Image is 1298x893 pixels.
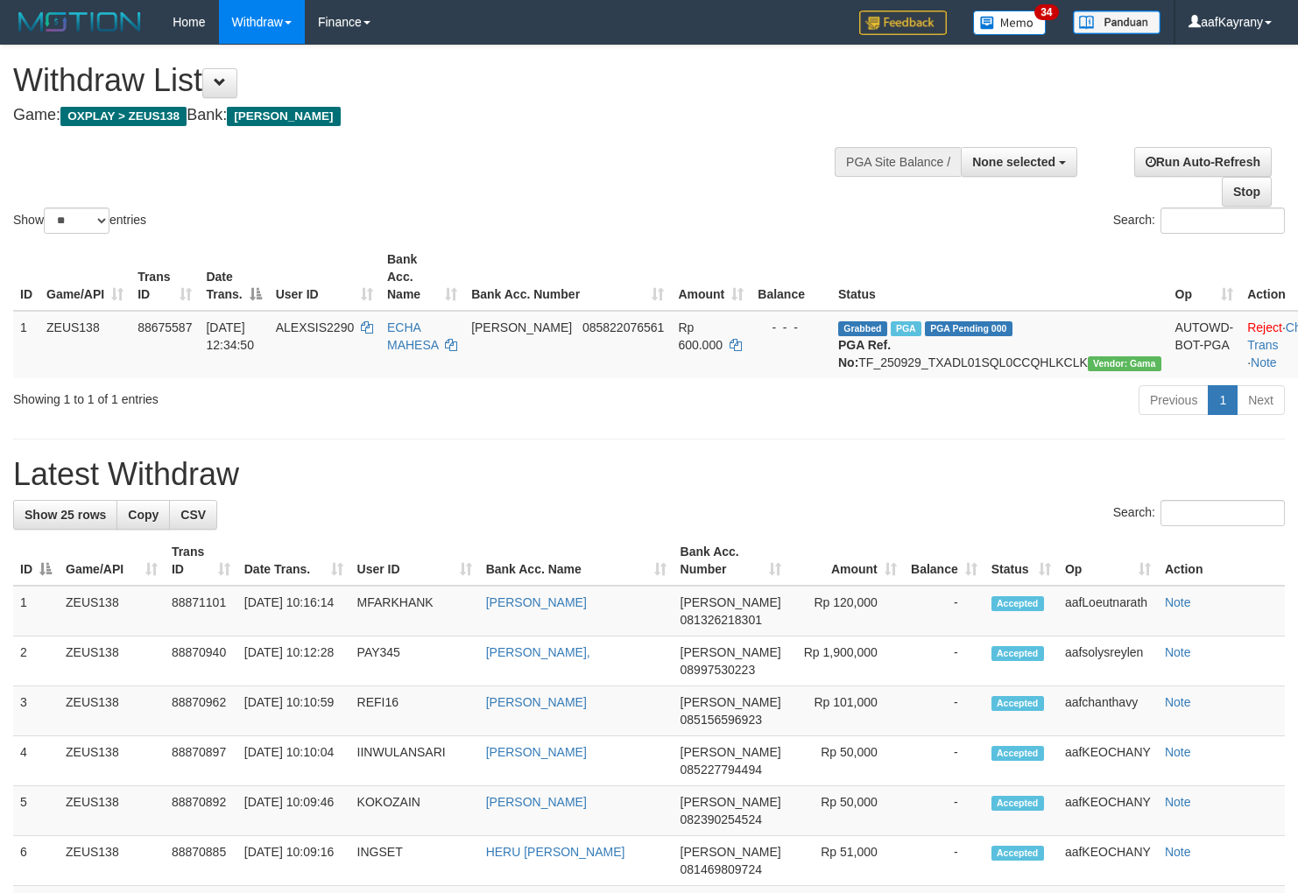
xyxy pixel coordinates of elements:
[904,836,984,886] td: -
[165,736,237,786] td: 88870897
[387,320,438,352] a: ECHA MAHESA
[350,836,479,886] td: INGSET
[1237,385,1285,415] a: Next
[1160,500,1285,526] input: Search:
[13,63,848,98] h1: Withdraw List
[835,147,961,177] div: PGA Site Balance /
[788,786,904,836] td: Rp 50,000
[1034,4,1058,20] span: 34
[838,321,887,336] span: Grabbed
[165,686,237,736] td: 88870962
[788,636,904,686] td: Rp 1,900,000
[464,243,671,311] th: Bank Acc. Number: activate to sort column ascending
[13,243,39,311] th: ID
[991,796,1044,811] span: Accepted
[269,243,380,311] th: User ID: activate to sort column ascending
[44,207,109,234] select: Showentries
[59,636,165,686] td: ZEUS138
[1165,745,1191,759] a: Note
[165,836,237,886] td: 88870885
[991,646,1044,661] span: Accepted
[13,500,117,530] a: Show 25 rows
[681,663,756,677] span: Copy 08997530223 to clipboard
[1165,795,1191,809] a: Note
[59,536,165,586] th: Game/API: activate to sort column ascending
[1208,385,1238,415] a: 1
[13,836,59,886] td: 6
[486,745,587,759] a: [PERSON_NAME]
[991,596,1044,611] span: Accepted
[904,586,984,636] td: -
[13,636,59,686] td: 2
[59,786,165,836] td: ZEUS138
[13,586,59,636] td: 1
[681,763,762,777] span: Copy 085227794494 to clipboard
[59,586,165,636] td: ZEUS138
[788,836,904,886] td: Rp 51,000
[13,686,59,736] td: 3
[972,155,1055,169] span: None selected
[128,508,159,522] span: Copy
[199,243,268,311] th: Date Trans.: activate to sort column descending
[1113,207,1285,234] label: Search:
[859,11,947,35] img: Feedback.jpg
[237,636,350,686] td: [DATE] 10:12:28
[1165,595,1191,609] a: Note
[380,243,464,311] th: Bank Acc. Name: activate to sort column ascending
[169,500,217,530] a: CSV
[1251,355,1277,369] a: Note
[671,243,751,311] th: Amount: activate to sort column ascending
[350,636,479,686] td: PAY345
[486,795,587,809] a: [PERSON_NAME]
[237,836,350,886] td: [DATE] 10:09:16
[13,786,59,836] td: 5
[961,147,1077,177] button: None selected
[838,338,891,369] b: PGA Ref. No:
[13,207,146,234] label: Show entries
[1158,536,1285,586] th: Action
[681,613,762,627] span: Copy 081326218301 to clipboard
[681,845,781,859] span: [PERSON_NAME]
[350,586,479,636] td: MFARKHANK
[1160,207,1285,234] input: Search:
[681,695,781,709] span: [PERSON_NAME]
[904,736,984,786] td: -
[486,645,590,659] a: [PERSON_NAME],
[1134,147,1272,177] a: Run Auto-Refresh
[973,11,1047,35] img: Button%20Memo.svg
[138,320,192,334] span: 88675587
[674,536,788,586] th: Bank Acc. Number: activate to sort column ascending
[681,595,781,609] span: [PERSON_NAME]
[165,586,237,636] td: 88871101
[1058,536,1158,586] th: Op: activate to sort column ascending
[904,786,984,836] td: -
[991,846,1044,861] span: Accepted
[350,686,479,736] td: REFI16
[25,508,106,522] span: Show 25 rows
[60,107,187,126] span: OXPLAY > ZEUS138
[59,836,165,886] td: ZEUS138
[237,686,350,736] td: [DATE] 10:10:59
[991,746,1044,761] span: Accepted
[681,645,781,659] span: [PERSON_NAME]
[1058,786,1158,836] td: aafKEOCHANY
[350,786,479,836] td: KOKOZAIN
[165,536,237,586] th: Trans ID: activate to sort column ascending
[206,320,254,352] span: [DATE] 12:34:50
[1088,356,1161,371] span: Vendor URL: https://trx31.1velocity.biz
[904,636,984,686] td: -
[1058,586,1158,636] td: aafLoeutnarath
[1058,736,1158,786] td: aafKEOCHANY
[681,745,781,759] span: [PERSON_NAME]
[39,243,131,311] th: Game/API: activate to sort column ascending
[681,713,762,727] span: Copy 085156596923 to clipboard
[678,320,723,352] span: Rp 600.000
[788,536,904,586] th: Amount: activate to sort column ascending
[788,686,904,736] td: Rp 101,000
[479,536,674,586] th: Bank Acc. Name: activate to sort column ascending
[237,536,350,586] th: Date Trans.: activate to sort column ascending
[165,636,237,686] td: 88870940
[1168,311,1241,378] td: AUTOWD-BOT-PGA
[1058,636,1158,686] td: aafsolysreylen
[13,107,848,124] h4: Game: Bank:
